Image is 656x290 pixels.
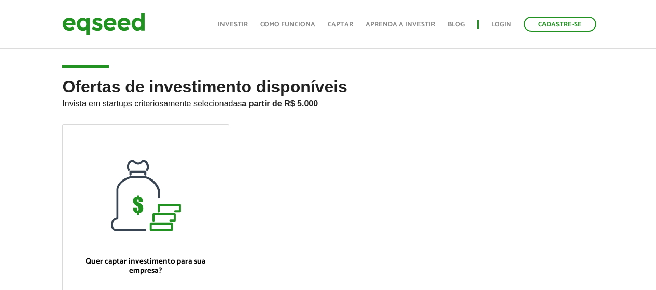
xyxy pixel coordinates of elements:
[524,17,596,32] a: Cadastre-se
[242,99,318,108] strong: a partir de R$ 5.000
[366,21,435,28] a: Aprenda a investir
[62,96,593,108] p: Invista em startups criteriosamente selecionadas
[328,21,353,28] a: Captar
[448,21,465,28] a: Blog
[62,78,593,124] h2: Ofertas de investimento disponíveis
[491,21,511,28] a: Login
[62,10,145,38] img: EqSeed
[218,21,248,28] a: Investir
[260,21,315,28] a: Como funciona
[73,257,218,275] p: Quer captar investimento para sua empresa?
